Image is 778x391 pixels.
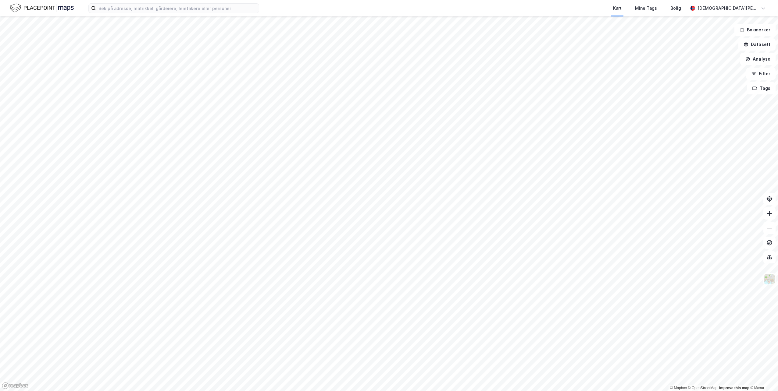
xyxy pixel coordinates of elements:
[764,273,775,285] img: Z
[734,24,776,36] button: Bokmerker
[96,4,259,13] input: Søk på adresse, matrikkel, gårdeiere, leietakere eller personer
[740,53,776,65] button: Analyse
[688,386,718,390] a: OpenStreetMap
[635,5,657,12] div: Mine Tags
[738,38,776,51] button: Datasett
[670,5,681,12] div: Bolig
[719,386,749,390] a: Improve this map
[747,82,776,94] button: Tags
[2,382,29,389] a: Mapbox homepage
[670,386,687,390] a: Mapbox
[613,5,622,12] div: Kart
[10,3,74,13] img: logo.f888ab2527a4732fd821a326f86c7f29.svg
[746,68,776,80] button: Filter
[698,5,758,12] div: [DEMOGRAPHIC_DATA][PERSON_NAME]
[748,362,778,391] iframe: Chat Widget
